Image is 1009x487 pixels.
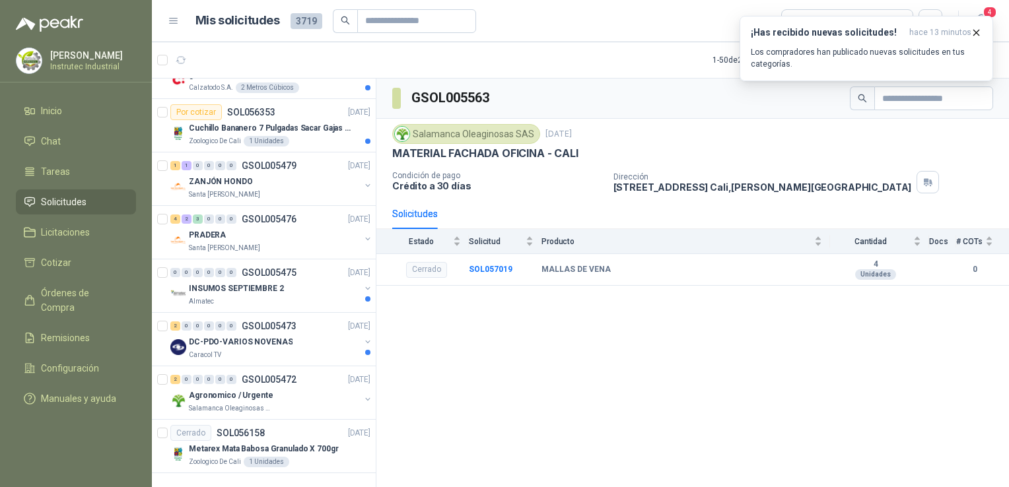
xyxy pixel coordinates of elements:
[348,213,370,226] p: [DATE]
[193,321,203,331] div: 0
[189,229,226,242] p: PRADERA
[713,49,798,71] div: 1 - 50 de 2270
[348,320,370,333] p: [DATE]
[152,420,376,473] a: CerradoSOL056158[DATE] Company LogoMetarex Mata Babosa Granulado X 700grZoologico De Cali1 Unidades
[348,427,370,439] p: [DATE]
[790,14,818,28] div: Todas
[215,268,225,277] div: 0
[204,161,214,170] div: 0
[204,321,214,331] div: 0
[170,72,186,88] img: Company Logo
[152,99,376,152] a: Por cotizarSOL056353[DATE] Company LogoCuchillo Bananero 7 Pulgadas Sacar Gajas O Deshoje O Desma...
[16,159,136,184] a: Tareas
[204,214,214,224] div: 0
[170,214,180,224] div: 4
[217,428,265,438] p: SOL056158
[189,122,353,135] p: Cuchillo Bananero 7 Pulgadas Sacar Gajas O Deshoje O Desman
[189,457,241,467] p: Zoologico De Cali
[182,161,191,170] div: 1
[392,171,603,180] p: Condición de pago
[242,268,296,277] p: GSOL005475
[406,262,447,278] div: Cerrado
[830,237,911,246] span: Cantidad
[226,161,236,170] div: 0
[242,214,296,224] p: GSOL005476
[41,104,62,118] span: Inicio
[193,161,203,170] div: 0
[16,356,136,381] a: Configuración
[740,16,993,81] button: ¡Has recibido nuevas solicitudes!hace 13 minutos Los compradores han publicado nuevas solicitudes...
[376,229,469,253] th: Estado
[983,6,997,18] span: 4
[204,375,214,384] div: 0
[541,229,830,253] th: Producto
[395,127,409,141] img: Company Logo
[751,46,982,70] p: Los compradores han publicado nuevas solicitudes en tus categorías.
[392,180,603,191] p: Crédito a 30 días
[16,325,136,350] a: Remisiones
[242,161,296,170] p: GSOL005479
[242,375,296,384] p: GSOL005472
[348,373,370,386] p: [DATE]
[189,443,339,455] p: Metarex Mata Babosa Granulado X 700gr
[189,176,253,188] p: ZANJÓN HONDO
[189,82,233,93] p: Calzatodo S.A.
[189,189,260,200] p: Santa [PERSON_NAME]
[227,108,275,117] p: SOL056353
[956,263,993,276] b: 0
[830,229,929,253] th: Cantidad
[189,136,241,146] p: Zoologico De Cali
[929,229,956,253] th: Docs
[170,339,186,355] img: Company Logo
[16,189,136,214] a: Solicitudes
[858,94,867,103] span: search
[244,457,289,467] div: 1 Unidades
[189,350,221,360] p: Caracol TV
[541,265,611,275] b: MALLAS DE VENA
[215,161,225,170] div: 0
[226,321,236,331] div: 0
[469,265,512,274] a: SOL057019
[170,179,186,195] img: Company Logo
[226,214,236,224] div: 0
[348,267,370,279] p: [DATE]
[545,128,572,141] p: [DATE]
[170,125,186,141] img: Company Logo
[215,375,225,384] div: 0
[170,318,373,360] a: 2 0 0 0 0 0 GSOL005473[DATE] Company LogoDC-PDO-VARIOS NOVENASCaracol TV
[50,51,133,60] p: [PERSON_NAME]
[291,13,322,29] span: 3719
[193,214,203,224] div: 3
[195,11,280,30] h1: Mis solicitudes
[189,403,272,414] p: Salamanca Oleaginosas SAS
[969,9,993,33] button: 4
[469,237,523,246] span: Solicitud
[170,158,373,200] a: 1 1 0 0 0 0 GSOL005479[DATE] Company LogoZANJÓN HONDOSanta [PERSON_NAME]
[226,268,236,277] div: 0
[193,268,203,277] div: 0
[613,172,912,181] p: Dirección
[41,225,90,240] span: Licitaciones
[348,160,370,172] p: [DATE]
[469,229,541,253] th: Solicitud
[189,296,214,307] p: Almatec
[182,268,191,277] div: 0
[170,425,211,441] div: Cerrado
[16,386,136,411] a: Manuales y ayuda
[189,243,260,253] p: Santa [PERSON_NAME]
[41,134,61,148] span: Chat
[244,136,289,146] div: 1 Unidades
[41,195,87,209] span: Solicitudes
[16,280,136,320] a: Órdenes de Compra
[956,229,1009,253] th: # COTs
[16,16,83,32] img: Logo peakr
[170,446,186,462] img: Company Logo
[170,211,373,253] a: 4 2 3 0 0 0 GSOL005476[DATE] Company LogoPRADERASanta [PERSON_NAME]
[170,268,180,277] div: 0
[170,161,180,170] div: 1
[956,237,983,246] span: # COTs
[41,361,99,375] span: Configuración
[909,27,971,38] span: hace 13 minutos
[41,286,123,315] span: Órdenes de Compra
